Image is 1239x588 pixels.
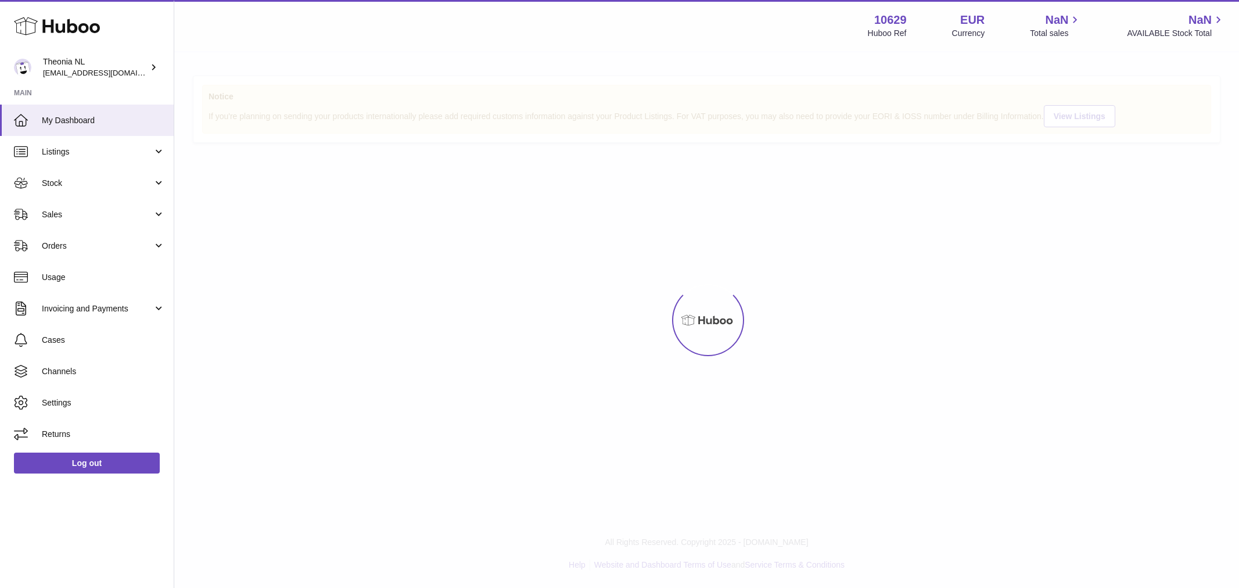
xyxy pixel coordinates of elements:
span: Invoicing and Payments [42,303,153,314]
span: NaN [1188,12,1212,28]
span: [EMAIL_ADDRESS][DOMAIN_NAME] [43,68,171,77]
span: Sales [42,209,153,220]
span: Channels [42,366,165,377]
span: Cases [42,335,165,346]
div: Currency [952,28,985,39]
a: NaN AVAILABLE Stock Total [1127,12,1225,39]
span: Stock [42,178,153,189]
span: Returns [42,429,165,440]
div: Theonia NL [43,56,148,78]
strong: 10629 [874,12,907,28]
span: Usage [42,272,165,283]
span: NaN [1045,12,1068,28]
span: Total sales [1030,28,1082,39]
div: Huboo Ref [868,28,907,39]
a: NaN Total sales [1030,12,1082,39]
strong: EUR [960,12,985,28]
span: Orders [42,241,153,252]
a: Log out [14,453,160,474]
span: My Dashboard [42,115,165,126]
span: Listings [42,146,153,157]
span: Settings [42,397,165,408]
span: AVAILABLE Stock Total [1127,28,1225,39]
img: info@wholesomegoods.eu [14,59,31,76]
